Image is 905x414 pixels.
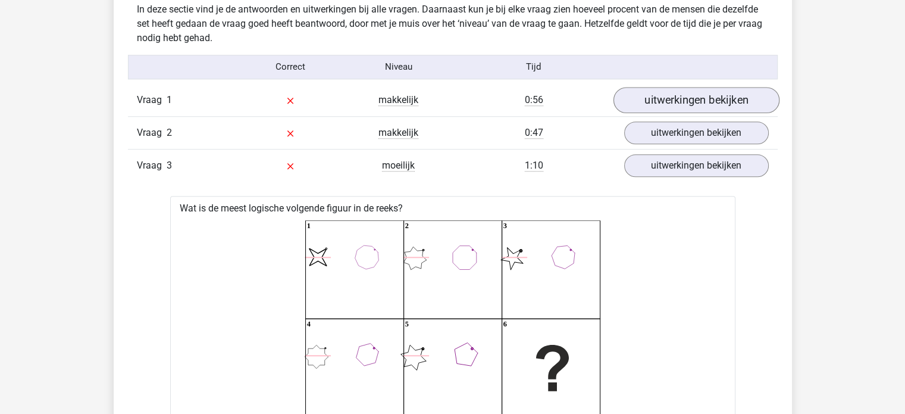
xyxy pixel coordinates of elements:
text: 1 [306,222,310,230]
text: 2 [405,222,408,230]
span: Vraag [137,93,167,107]
span: 1:10 [525,160,543,172]
div: Niveau [345,60,453,74]
text: 3 [503,222,506,230]
span: makkelijk [378,94,418,106]
span: 0:47 [525,127,543,139]
a: uitwerkingen bekijken [624,154,769,177]
span: 2 [167,127,172,138]
span: makkelijk [378,127,418,139]
text: 4 [306,320,310,328]
div: Tijd [452,60,615,74]
a: uitwerkingen bekijken [624,122,769,144]
span: moeilijk [382,160,415,172]
text: 6 [503,320,506,328]
span: Vraag [137,126,167,140]
span: 0:56 [525,94,543,106]
div: Correct [236,60,345,74]
span: 1 [167,94,172,105]
div: In deze sectie vind je de antwoorden en uitwerkingen bij alle vragen. Daarnaast kun je bij elke v... [128,2,778,45]
span: Vraag [137,158,167,173]
text: 5 [405,320,408,328]
span: 3 [167,160,172,171]
a: uitwerkingen bekijken [613,87,779,113]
